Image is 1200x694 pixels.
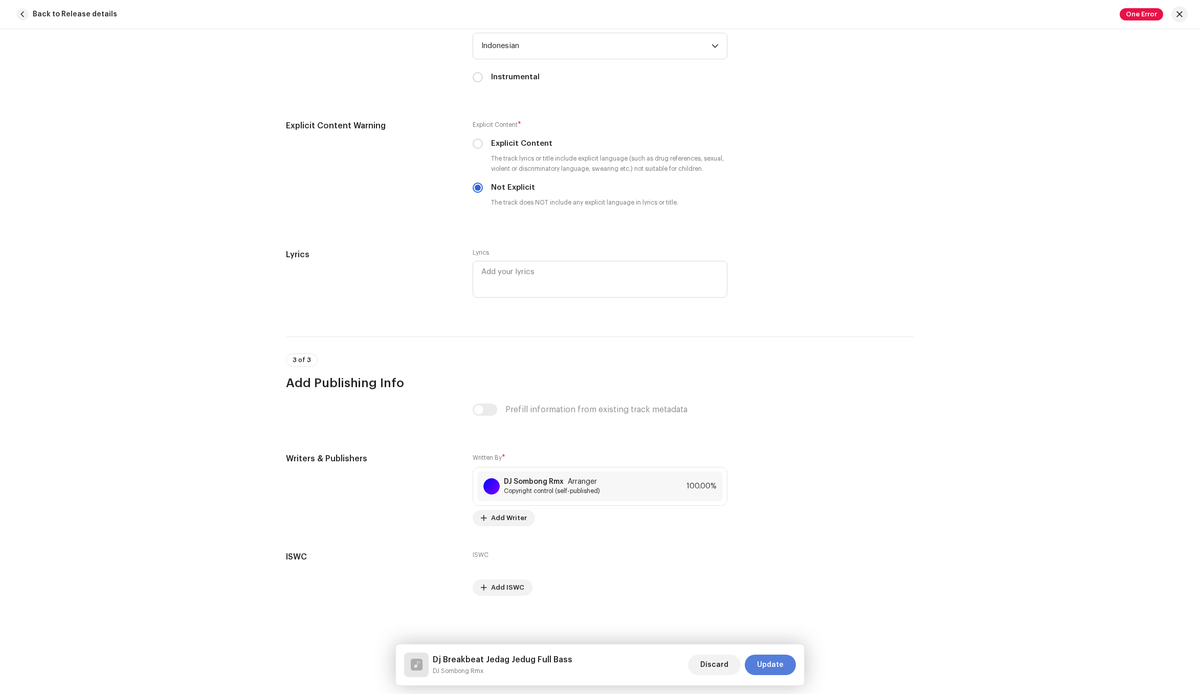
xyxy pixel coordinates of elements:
[286,375,914,391] h3: Add Publishing Info
[473,455,502,461] small: Written By
[286,120,456,132] h5: Explicit Content Warning
[433,666,572,676] small: Dj Breakbeat Jedag Jedug Full Bass
[712,33,719,59] div: dropdown trigger
[286,551,456,563] h5: ISWC
[473,510,535,526] button: Add Writer
[686,482,717,490] span: 100.00%
[286,453,456,465] h5: Writers & Publishers
[700,655,728,675] span: Discard
[433,654,572,666] h5: Dj Breakbeat Jedag Jedug Full Bass
[473,551,488,559] label: ISWC
[473,579,532,596] button: Add ISWC
[491,182,535,193] label: Not Explicit
[504,478,564,486] strong: DJ Sombong Rmx
[504,487,600,495] span: Copyright control (self-published)
[688,655,741,675] button: Discard
[568,478,597,486] span: Arranger
[293,357,311,363] span: 3 of 3
[481,33,712,59] span: Indonesian
[745,655,796,675] button: Update
[757,655,784,675] span: Update
[286,249,456,261] h5: Lyrics
[491,72,540,83] label: Instrumental
[491,577,524,598] span: Add ISWC
[473,249,489,257] label: Lyrics
[473,120,518,130] small: Explicit Content
[491,138,552,149] label: Explicit Content
[491,508,527,528] span: Add Writer
[489,197,680,208] small: The track does NOT include any explicit language in lyrics or title.
[489,153,727,174] small: The track lyrics or title include explicit language (such as drug references, sexual, violent or ...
